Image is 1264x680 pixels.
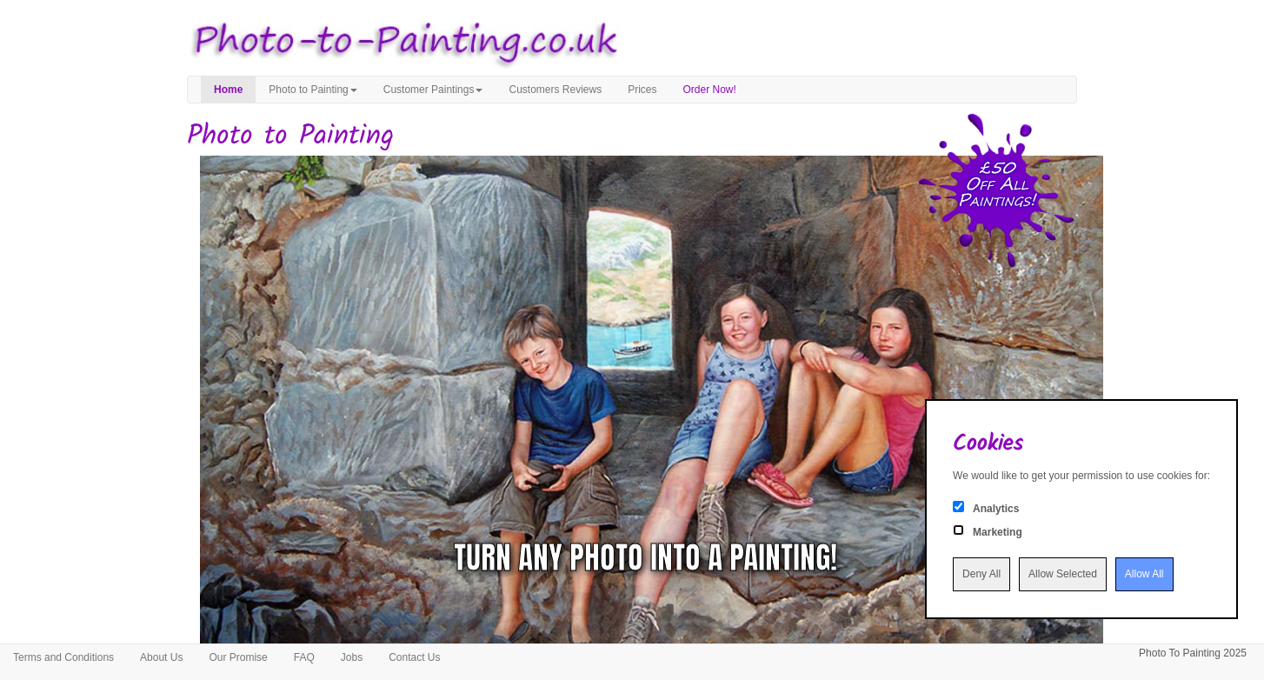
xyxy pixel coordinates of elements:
a: Customer Paintings [370,77,496,103]
a: Prices [615,77,669,103]
a: About Us [127,644,196,670]
h2: Cookies [953,431,1210,457]
a: Jobs [328,644,376,670]
a: Contact Us [376,644,453,670]
h1: Photo to Painting [187,121,1077,151]
div: Turn any photo into a painting! [454,536,837,580]
img: Photo to Painting [178,9,623,76]
a: Customers Reviews [496,77,615,103]
p: Photo To Painting 2025 [1139,644,1247,663]
div: We would like to get your permission to use cookies for: [953,469,1210,483]
a: Photo to Painting [256,77,369,103]
a: Home [201,77,256,103]
img: battle-scene.jpg [200,156,1116,663]
a: Order Now! [670,77,749,103]
label: Analytics [973,502,1019,517]
label: Marketing [973,525,1022,540]
img: 50 pound price drop [918,113,1074,268]
input: Allow All [1115,557,1174,591]
a: Our Promise [196,644,280,670]
a: FAQ [281,644,328,670]
input: Allow Selected [1019,557,1107,591]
